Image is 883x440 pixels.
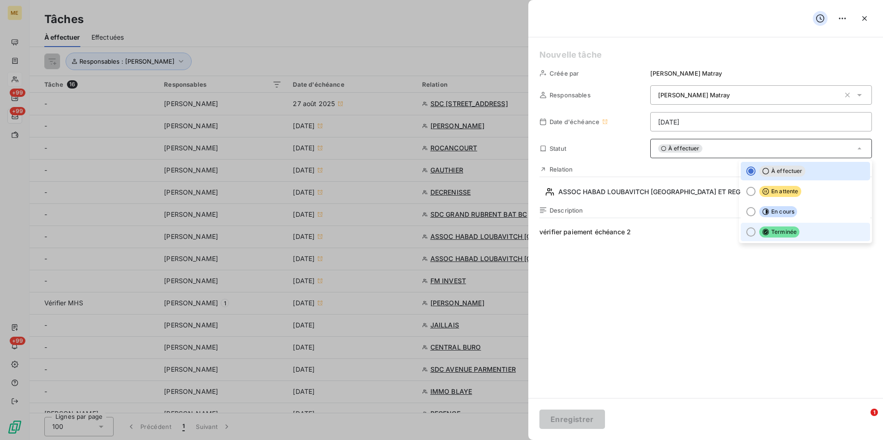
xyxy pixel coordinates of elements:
[658,144,702,153] span: À effectuer
[539,227,872,404] span: vérifier paiement échéance 2
[550,91,591,99] span: Responsables
[539,184,872,199] button: ASSOC HABAD LOUBAVITCH [GEOGRAPHIC_DATA] ET REGION4 492,82 €
[759,186,801,197] span: En attente
[550,207,583,214] span: Description
[650,112,872,131] input: placeholder
[550,166,573,173] span: Relation
[759,206,797,217] span: En cours
[550,70,579,77] span: Créée par
[871,409,878,416] span: 1
[759,166,805,177] span: À effectuer
[558,187,752,196] span: ASSOC HABAD LOUBAVITCH [GEOGRAPHIC_DATA] ET REGION
[759,226,799,238] span: Terminée
[550,145,566,152] span: Statut
[539,410,605,429] button: Enregistrer
[650,70,722,77] span: [PERSON_NAME] Matray
[852,409,874,431] iframe: Intercom live chat
[550,118,599,125] span: Date d'échéance
[658,91,730,99] span: [PERSON_NAME] Matray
